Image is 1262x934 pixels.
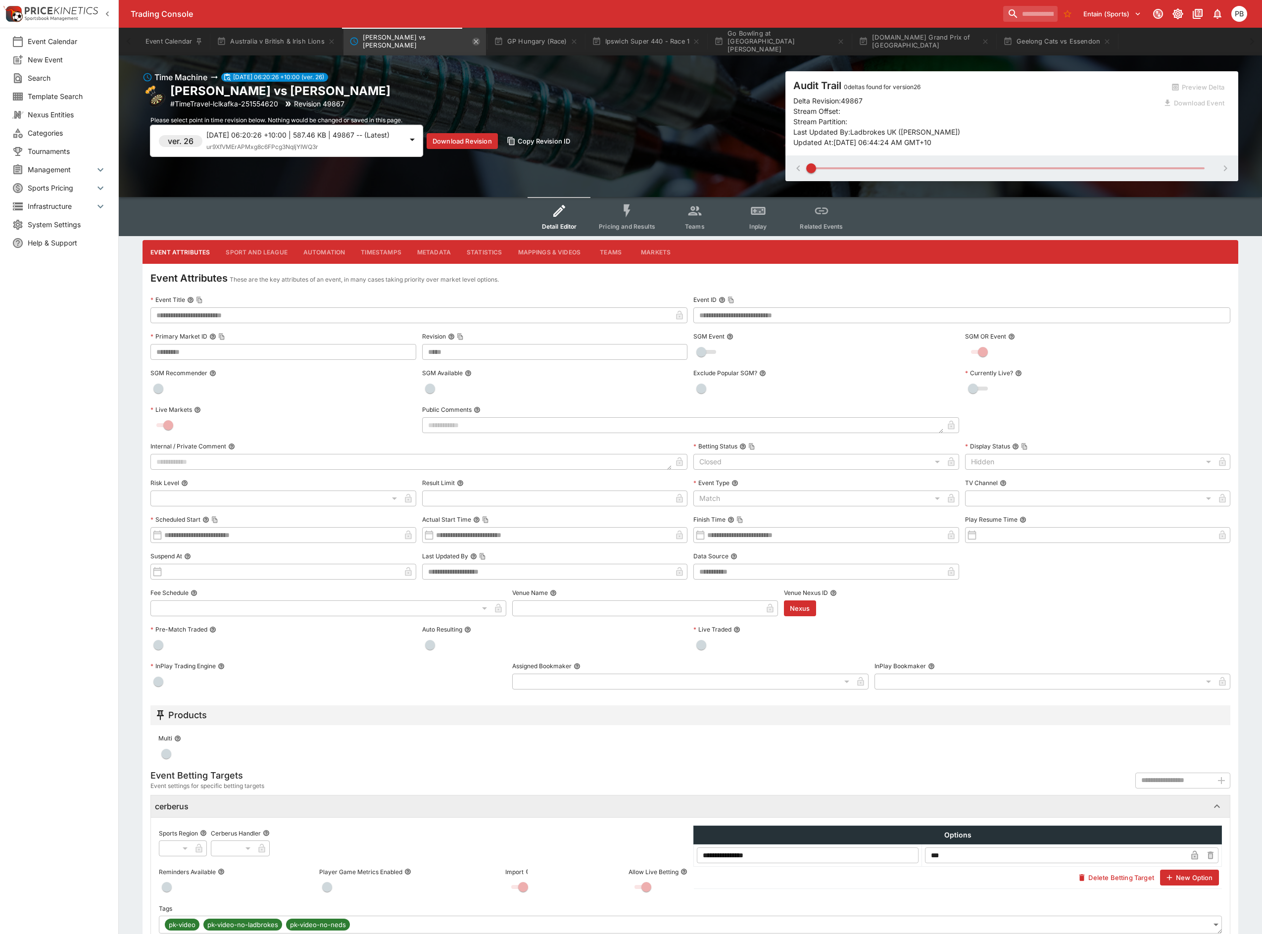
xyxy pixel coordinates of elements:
[1160,870,1219,885] button: New Option
[793,79,1158,92] h4: Audit Trail
[140,28,209,55] button: Event Calendar
[211,829,261,837] p: Cerberus Handler
[474,406,481,413] button: Public Comments
[693,625,731,634] p: Live Traded
[28,109,106,120] span: Nexus Entities
[784,589,828,597] p: Venue Nexus ID
[168,135,194,147] h6: ver. 26
[1077,6,1147,22] button: Select Tenant
[574,663,581,670] button: Assigned Bookmaker
[165,920,199,930] span: pk-video
[150,662,216,670] p: InPlay Trading Engine
[599,223,655,230] span: Pricing and Results
[28,238,106,248] span: Help & Support
[150,552,182,560] p: Suspend At
[1060,6,1075,22] button: No Bookmarks
[150,515,200,524] p: Scheduled Start
[353,240,409,264] button: Timestamps
[733,626,740,633] button: Live Traded
[1072,870,1160,885] button: Delete Betting Target
[150,332,207,341] p: Primary Market ID
[830,590,837,596] button: Venue Nexus ID
[131,9,999,19] div: Trading Console
[209,626,216,633] button: Pre-Match Traded
[693,515,726,524] p: Finish Time
[28,128,106,138] span: Categories
[793,96,863,106] p: Delta Revision: 49867
[404,868,411,875] button: Player Game Metrics Enabled
[209,333,216,340] button: Primary Market IDCopy To Clipboard
[728,516,734,523] button: Finish TimeCopy To Clipboard
[28,91,106,101] span: Template Search
[28,54,106,65] span: New Event
[510,240,589,264] button: Mappings & Videos
[28,146,106,156] span: Tournaments
[800,223,843,230] span: Related Events
[206,143,318,150] span: ur9XfVMErAPMxg8c6FPcg3NqIjYIWQ3r
[28,164,95,175] span: Management
[459,240,510,264] button: Statistics
[685,223,705,230] span: Teams
[1008,333,1015,340] button: SGM OR Event
[422,515,471,524] p: Actual Start Time
[542,223,577,230] span: Detail Editor
[209,370,216,377] button: SGM Recommender
[482,516,489,523] button: Copy To Clipboard
[150,116,402,124] span: Please select point in time revision below. Nothing would be changed or saved in this page.
[708,28,851,55] button: Go Bowling at [GEOGRAPHIC_DATA][PERSON_NAME]
[965,369,1013,377] p: Currently Live?
[793,106,1158,147] p: Stream Offset: Stream Partition: Last Updated By: Ladbrokes UK ([PERSON_NAME]) Updated At: [DATE]...
[965,332,1006,341] p: SGM OR Event
[422,332,446,341] p: Revision
[28,73,106,83] span: Search
[730,553,737,560] button: Data Source
[965,454,1215,470] div: Hidden
[427,133,498,149] button: Download Revision
[693,454,943,470] div: Closed
[464,626,471,633] button: Auto Resulting
[512,662,572,670] p: Assigned Bookmaker
[170,83,390,98] h2: Copy To Clipboard
[196,296,203,303] button: Copy To Clipboard
[159,904,172,913] p: Tags
[693,295,717,304] p: Event ID
[218,333,225,340] button: Copy To Clipboard
[749,223,767,230] span: Inplay
[874,662,926,670] p: InPlay Bookmaker
[143,84,166,108] img: darts.png
[528,197,853,236] div: Event type filters
[211,28,341,55] button: Australia v British & Irish Lions
[230,275,499,285] p: These are the key attributes of an event, in many cases taking priority over market level options.
[1012,443,1019,450] button: Display StatusCopy To Clipboard
[1209,5,1226,23] button: Notifications
[759,370,766,377] button: Exclude Popular SGM?
[158,734,172,742] p: Multi
[448,333,455,340] button: RevisionCopy To Clipboard
[150,770,264,781] h5: Event Betting Targets
[502,133,577,149] button: Copy Revision ID
[25,7,98,14] img: PriceKinetics
[28,36,106,47] span: Event Calendar
[154,71,207,83] h6: Time Machine
[150,589,189,597] p: Fee Schedule
[191,590,197,596] button: Fee Schedule
[150,295,185,304] p: Event Title
[693,332,725,341] p: SGM Event
[457,333,464,340] button: Copy To Clipboard
[170,98,278,109] p: Copy To Clipboard
[295,240,353,264] button: Automation
[997,28,1117,55] button: Geelong Cats vs Essendon
[727,333,733,340] button: SGM Event
[853,28,995,55] button: [DOMAIN_NAME] Grand Prix of [GEOGRAPHIC_DATA]
[28,201,95,211] span: Infrastructure
[586,28,706,55] button: Ipswich Super 440 - Race 1
[1189,5,1207,23] button: Documentation
[526,868,533,875] button: Import
[150,781,264,791] span: Event settings for specific betting targets
[409,240,459,264] button: Metadata
[150,442,226,450] p: Internal / Private Comment
[965,442,1010,450] p: Display Status
[693,552,728,560] p: Data Source
[505,868,524,876] p: Import
[1000,480,1007,487] button: TV Channel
